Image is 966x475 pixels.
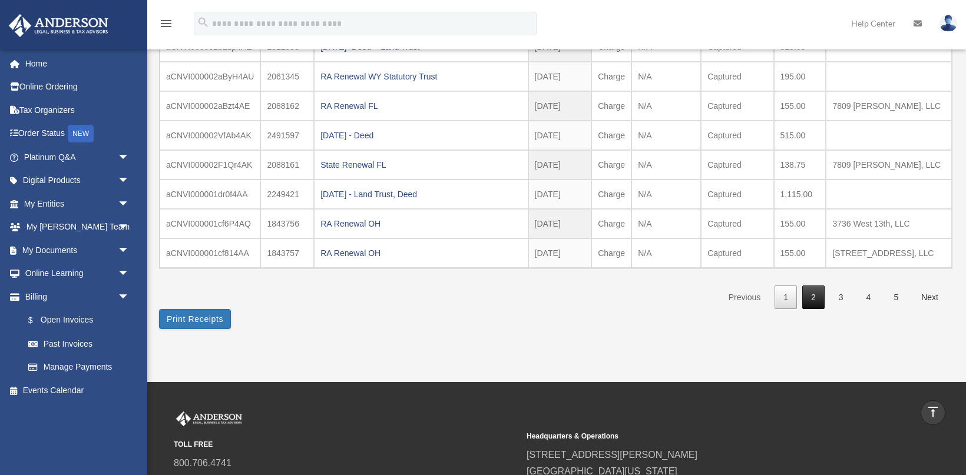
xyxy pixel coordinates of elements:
td: [DATE] [528,91,592,121]
div: RA Renewal WY Statutory Trust [320,68,521,85]
td: [DATE] [528,150,592,180]
button: Print Receipts [159,309,231,329]
td: N/A [631,180,701,209]
td: [STREET_ADDRESS], LLC [826,238,952,268]
a: Events Calendar [8,378,147,402]
small: TOLL FREE [174,439,518,451]
td: [DATE] [528,238,592,268]
a: Platinum Q&Aarrow_drop_down [8,145,147,169]
td: 2491597 [260,121,314,150]
td: 138.75 [774,150,826,180]
td: 195.00 [774,62,826,91]
a: My Entitiesarrow_drop_down [8,192,147,215]
img: Anderson Advisors Platinum Portal [174,411,244,427]
a: menu [159,21,173,31]
a: Home [8,52,147,75]
div: State Renewal FL [320,157,521,173]
span: arrow_drop_down [118,285,141,309]
span: arrow_drop_down [118,145,141,170]
td: Captured [701,62,773,91]
i: vertical_align_top [926,405,940,419]
a: 1 [775,285,797,310]
span: arrow_drop_down [118,169,141,193]
td: [DATE] [528,209,592,238]
td: Captured [701,209,773,238]
a: 800.706.4741 [174,458,231,468]
td: 155.00 [774,91,826,121]
td: Captured [701,121,773,150]
td: N/A [631,209,701,238]
td: Charge [591,180,631,209]
a: Next [912,285,947,310]
a: 2 [802,285,825,310]
a: Digital Productsarrow_drop_down [8,169,147,192]
span: arrow_drop_down [118,215,141,240]
a: 5 [885,285,907,310]
td: aCNVI000001dr0f4AA [160,180,260,209]
td: 2088161 [260,150,314,180]
td: aCNVI000002aByH4AU [160,62,260,91]
a: Online Ordering [8,75,147,99]
div: RA Renewal FL [320,98,521,114]
td: N/A [631,91,701,121]
td: 1843756 [260,209,314,238]
td: N/A [631,121,701,150]
a: Previous [720,285,769,310]
div: [DATE] - Deed [320,127,521,144]
a: Past Invoices [16,332,141,356]
i: menu [159,16,173,31]
td: Charge [591,91,631,121]
a: Billingarrow_drop_down [8,285,147,308]
td: [DATE] [528,180,592,209]
td: Charge [591,121,631,150]
td: 2061345 [260,62,314,91]
td: Captured [701,91,773,121]
td: N/A [631,238,701,268]
td: 7809 [PERSON_NAME], LLC [826,150,952,180]
td: Charge [591,209,631,238]
td: 2249421 [260,180,314,209]
td: 155.00 [774,209,826,238]
a: Tax Organizers [8,98,147,122]
td: Charge [591,62,631,91]
td: aCNVI000001cf6P4AQ [160,209,260,238]
td: aCNVI000002aBzt4AE [160,91,260,121]
div: NEW [68,125,94,142]
div: [DATE] - Land Trust, Deed [320,186,521,202]
a: vertical_align_top [921,400,945,425]
a: $Open Invoices [16,308,147,333]
a: Order StatusNEW [8,122,147,146]
td: Captured [701,150,773,180]
span: $ [35,313,41,328]
span: arrow_drop_down [118,238,141,263]
td: 2088162 [260,91,314,121]
img: Anderson Advisors Platinum Portal [5,14,112,37]
td: [DATE] [528,121,592,150]
td: [DATE] [528,62,592,91]
a: My Documentsarrow_drop_down [8,238,147,262]
td: Charge [591,150,631,180]
td: Captured [701,180,773,209]
td: Charge [591,238,631,268]
span: arrow_drop_down [118,262,141,286]
td: 1,115.00 [774,180,826,209]
td: aCNVI000001cf814AA [160,238,260,268]
span: arrow_drop_down [118,192,141,216]
td: aCNVI000002F1Qr4AK [160,150,260,180]
div: RA Renewal OH [320,245,521,261]
a: My [PERSON_NAME] Teamarrow_drop_down [8,215,147,239]
td: Captured [701,238,773,268]
td: 155.00 [774,238,826,268]
td: 7809 [PERSON_NAME], LLC [826,91,952,121]
td: N/A [631,150,701,180]
td: 3736 West 13th, LLC [826,209,952,238]
div: RA Renewal OH [320,215,521,232]
a: 4 [858,285,880,310]
img: User Pic [939,15,957,32]
small: Headquarters & Operations [527,430,871,443]
td: N/A [631,62,701,91]
td: 1843757 [260,238,314,268]
i: search [197,16,210,29]
td: 515.00 [774,121,826,150]
a: Manage Payments [16,356,147,379]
